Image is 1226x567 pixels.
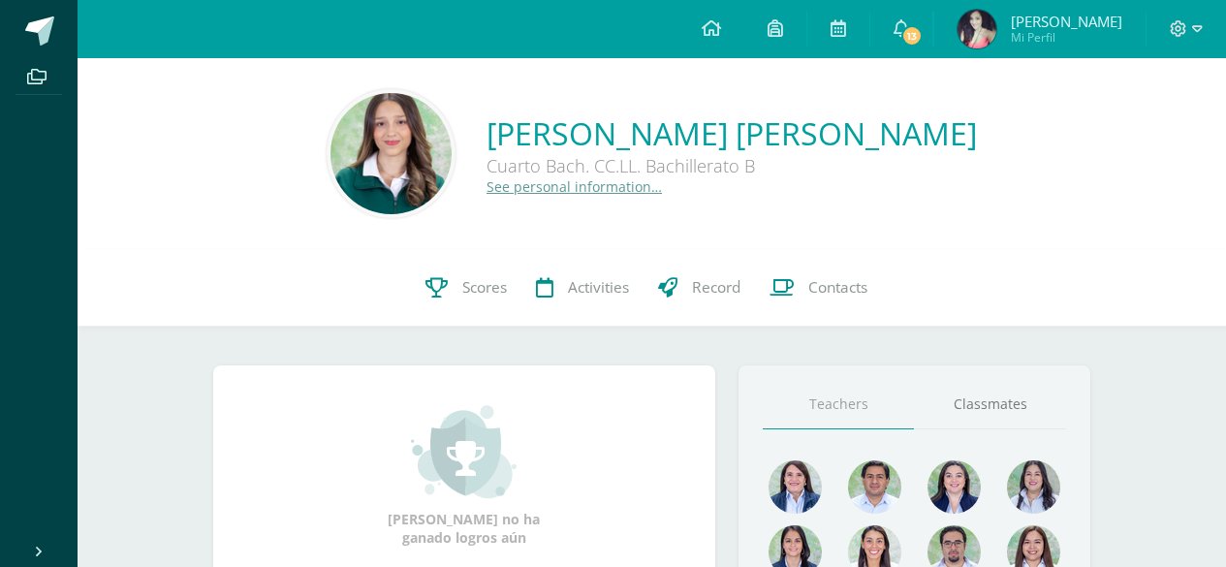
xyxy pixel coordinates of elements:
span: [PERSON_NAME] [1011,12,1122,31]
span: Scores [462,277,507,298]
div: Cuarto Bach. CC.LL. Bachillerato B [487,154,977,177]
span: Mi Perfil [1011,29,1122,46]
img: 1934cc27df4ca65fd091d7882280e9dd.png [1007,460,1060,514]
span: 13 [901,25,923,47]
img: e87b6f19d14bc229f7c573161b41de10.png [330,93,452,214]
span: Contacts [808,277,867,298]
img: 4477f7ca9110c21fc6bc39c35d56baaa.png [769,460,822,514]
a: Teachers [763,380,915,429]
a: Classmates [914,380,1066,429]
img: 468d0cd9ecfcbce804e3ccd48d13f1ad.png [927,460,981,514]
a: Contacts [755,249,882,327]
a: Record [644,249,755,327]
a: See personal information… [487,177,662,196]
a: [PERSON_NAME] [PERSON_NAME] [487,112,977,154]
img: achievement_small.png [411,403,517,500]
div: [PERSON_NAME] no ha ganado logros aún [367,403,561,547]
span: Activities [568,277,629,298]
img: d686daa607961b8b187ff7fdc61e0d8f.png [958,10,996,48]
img: 1e7bfa517bf798cc96a9d855bf172288.png [848,460,901,514]
span: Record [692,277,740,298]
a: Activities [521,249,644,327]
a: Scores [411,249,521,327]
